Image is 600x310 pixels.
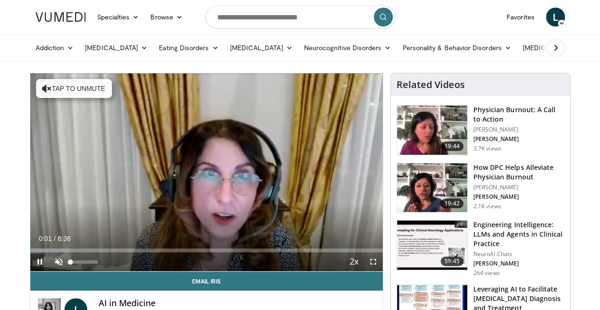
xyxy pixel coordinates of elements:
a: Email Iris [30,272,383,291]
h4: AI in Medicine [99,298,375,309]
p: [PERSON_NAME] [473,184,564,191]
button: Unmute [49,252,68,271]
a: [MEDICAL_DATA] [79,38,153,57]
img: ea6b8c10-7800-4812-b957-8d44f0be21f9.150x105_q85_crop-smart_upscale.jpg [397,221,467,270]
p: 3.7K views [473,145,501,152]
a: Eating Disorders [153,38,224,57]
a: Favorites [501,8,540,27]
button: Playback Rate [345,252,364,271]
div: Volume Level [71,260,98,264]
h4: Related Videos [397,79,465,90]
input: Search topics, interventions [205,6,395,28]
a: 59:45 Engineering Intelligence: LLMs and Agents in Clinical Practice NeuroAI.Chats [PERSON_NAME] ... [397,220,564,277]
h3: Physician Burnout: A Call to Action [473,105,564,124]
a: Specialties [92,8,145,27]
img: 8c03ed1f-ed96-42cb-9200-2a88a5e9b9ab.150x105_q85_crop-smart_upscale.jpg [397,163,467,213]
button: Tap to unmute [36,79,112,98]
p: [PERSON_NAME] [473,260,564,267]
a: Browse [145,8,188,27]
span: 0:01 [39,235,52,242]
a: 19:44 Physician Burnout: A Call to Action [PERSON_NAME] [PERSON_NAME] 3.7K views [397,105,564,155]
p: 2.1K views [473,203,501,210]
a: L [546,8,565,27]
h3: How DPC Helps Alleviate Physician Burnout [473,163,564,182]
button: Pause [30,252,49,271]
span: 59:45 [441,257,463,266]
p: NeuroAI.Chats [473,250,564,258]
a: 19:42 How DPC Helps Alleviate Physician Burnout [PERSON_NAME] [PERSON_NAME] 2.1K views [397,163,564,213]
button: Fullscreen [364,252,383,271]
span: / [54,235,56,242]
img: ae962841-479a-4fc3-abd9-1af602e5c29c.150x105_q85_crop-smart_upscale.jpg [397,106,467,155]
p: [PERSON_NAME] [473,126,564,133]
span: 6:36 [58,235,71,242]
a: Personality & Behavior Disorders [397,38,517,57]
a: Addiction [30,38,80,57]
a: Neurocognitive Disorders [298,38,397,57]
h3: Engineering Intelligence: LLMs and Agents in Clinical Practice [473,220,564,248]
div: Progress Bar [30,248,383,252]
p: [PERSON_NAME] [473,193,564,201]
p: 264 views [473,269,500,277]
video-js: Video Player [30,73,383,272]
img: VuMedi Logo [36,12,86,22]
p: [PERSON_NAME] [473,135,564,143]
span: 19:44 [441,142,463,151]
a: [MEDICAL_DATA] [224,38,298,57]
span: 19:42 [441,199,463,208]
